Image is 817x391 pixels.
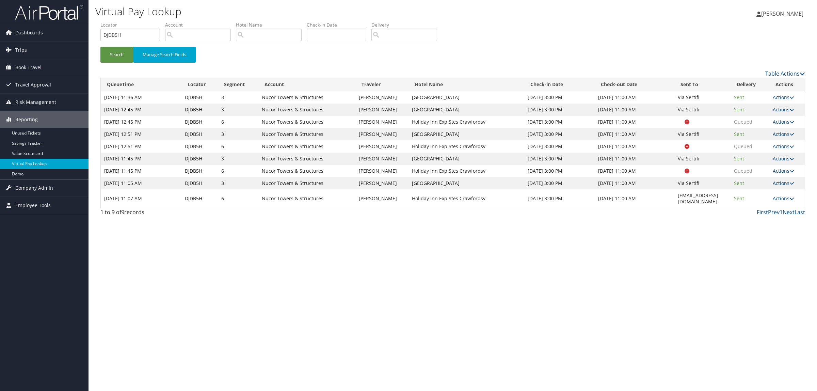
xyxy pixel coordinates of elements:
td: [PERSON_NAME] [355,91,408,104]
td: [DATE] 3:00 PM [524,189,594,208]
span: Queued [734,143,752,150]
td: [PERSON_NAME] [355,153,408,165]
th: Actions [769,78,805,91]
td: DJDB5H [181,116,218,128]
td: Holiday Inn Exp Stes Crawfordsv [408,140,524,153]
td: [DATE] 11:05 AM [101,177,181,189]
td: [PERSON_NAME] [355,177,408,189]
th: Check-out Date: activate to sort column ascending [595,78,675,91]
a: Table Actions [765,70,805,77]
div: 1 to 9 of records [100,208,269,220]
td: [DATE] 11:00 AM [595,189,675,208]
button: Search [100,47,133,63]
span: Book Travel [15,59,42,76]
td: [GEOGRAPHIC_DATA] [408,177,524,189]
label: Hotel Name [236,21,307,28]
td: DJDB5H [181,128,218,140]
td: Nucor Towers & Structures [258,177,355,189]
span: 9 [121,208,124,216]
td: [GEOGRAPHIC_DATA] [408,153,524,165]
td: [DATE] 11:00 AM [595,104,675,116]
td: DJDB5H [181,140,218,153]
td: [DATE] 12:51 PM [101,140,181,153]
span: Employee Tools [15,197,51,214]
a: Actions [773,180,794,186]
td: [PERSON_NAME] [355,116,408,128]
span: Sent [734,155,744,162]
td: DJDB5H [181,104,218,116]
td: [EMAIL_ADDRESS][DOMAIN_NAME] [674,189,731,208]
th: Check-in Date: activate to sort column ascending [524,78,594,91]
td: [DATE] 3:00 PM [524,104,594,116]
td: [DATE] 12:45 PM [101,116,181,128]
th: Account: activate to sort column ascending [258,78,355,91]
td: DJDB5H [181,165,218,177]
td: [PERSON_NAME] [355,189,408,208]
a: Prev [768,208,780,216]
td: [DATE] 12:51 PM [101,128,181,140]
span: Sent [734,131,744,137]
td: DJDB5H [181,189,218,208]
a: [PERSON_NAME] [756,3,810,24]
td: [DATE] 11:00 AM [595,140,675,153]
td: Nucor Towers & Structures [258,91,355,104]
td: [PERSON_NAME] [355,104,408,116]
span: [PERSON_NAME] [761,10,803,17]
a: Actions [773,106,794,113]
label: Check-in Date [307,21,371,28]
td: Via Sertifi [674,177,731,189]
td: [DATE] 11:00 AM [595,177,675,189]
label: Delivery [371,21,442,28]
a: Actions [773,195,794,202]
td: [DATE] 11:00 AM [595,165,675,177]
td: 3 [218,104,259,116]
td: [GEOGRAPHIC_DATA] [408,128,524,140]
td: [DATE] 12:45 PM [101,104,181,116]
td: [DATE] 11:45 PM [101,153,181,165]
td: DJDB5H [181,177,218,189]
td: 3 [218,177,259,189]
a: Actions [773,143,794,150]
a: 1 [780,208,783,216]
td: 6 [218,165,259,177]
a: Actions [773,94,794,100]
th: Sent To: activate to sort column ascending [674,78,731,91]
td: [PERSON_NAME] [355,165,408,177]
span: Queued [734,168,752,174]
span: Sent [734,195,744,202]
a: Actions [773,131,794,137]
td: [DATE] 11:45 PM [101,165,181,177]
td: [DATE] 3:00 PM [524,140,594,153]
span: Queued [734,119,752,125]
td: Holiday Inn Exp Stes Crawfordsv [408,165,524,177]
td: Via Sertifi [674,153,731,165]
td: [DATE] 3:00 PM [524,128,594,140]
td: 3 [218,128,259,140]
a: Last [795,208,805,216]
td: Via Sertifi [674,128,731,140]
td: DJDB5H [181,153,218,165]
label: Account [165,21,236,28]
th: Traveler: activate to sort column ascending [355,78,408,91]
td: Nucor Towers & Structures [258,104,355,116]
td: 6 [218,189,259,208]
span: Trips [15,42,27,59]
td: [DATE] 11:00 AM [595,116,675,128]
span: Company Admin [15,179,53,197]
label: Locator [100,21,165,28]
span: Risk Management [15,94,56,111]
span: Sent [734,94,744,100]
td: [DATE] 3:00 PM [524,116,594,128]
td: Nucor Towers & Structures [258,189,355,208]
th: Hotel Name: activate to sort column ascending [408,78,524,91]
td: 3 [218,91,259,104]
td: Via Sertifi [674,104,731,116]
span: Travel Approval [15,76,51,93]
span: Dashboards [15,24,43,41]
td: 6 [218,116,259,128]
td: Holiday Inn Exp Stes Crawfordsv [408,116,524,128]
td: Nucor Towers & Structures [258,165,355,177]
td: [DATE] 11:36 AM [101,91,181,104]
td: [GEOGRAPHIC_DATA] [408,104,524,116]
span: Reporting [15,111,38,128]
